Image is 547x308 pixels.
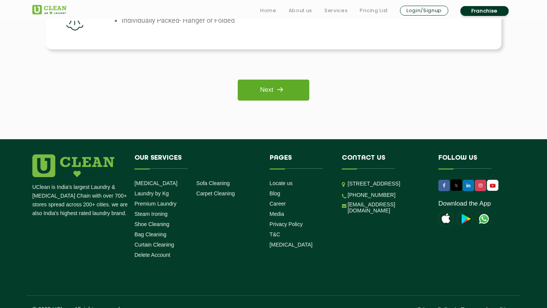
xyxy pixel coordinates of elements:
[476,211,492,226] img: UClean Laundry and Dry Cleaning
[270,190,280,196] a: Blog
[348,179,427,188] p: [STREET_ADDRESS]
[460,6,509,16] a: Franchise
[134,201,177,207] a: Premium Laundry
[134,154,258,169] h4: Our Services
[270,231,280,237] a: T&C
[457,211,473,226] img: playstoreicon.png
[273,83,287,96] img: right_icon.png
[438,211,454,226] img: apple-icon.png
[122,16,245,24] li: Individually Packed- Hanger or Folded
[360,6,388,15] a: Pricing List
[324,6,348,15] a: Services
[134,190,169,196] a: Laundry by Kg
[196,180,230,186] a: Sofa Cleaning
[348,192,395,198] a: [PHONE_NUMBER]
[238,80,309,101] a: Next
[400,6,448,16] a: Login/Signup
[270,201,286,207] a: Career
[270,154,331,169] h4: Pages
[270,221,303,227] a: Privacy Policy
[134,211,168,217] a: Steam Ironing
[32,183,129,218] p: UClean is India's largest Laundry & [MEDICAL_DATA] Chain with over 700+ stores spread across 200+...
[270,211,284,217] a: Media
[196,190,235,196] a: Carpet Cleaning
[134,221,169,227] a: Shoe Cleaning
[342,154,427,169] h4: Contact us
[289,6,312,15] a: About us
[270,180,293,186] a: Locate us
[270,242,313,248] a: [MEDICAL_DATA]
[134,180,177,186] a: [MEDICAL_DATA]
[32,154,114,177] img: logo.png
[32,5,66,14] img: UClean Laundry and Dry Cleaning
[260,6,277,15] a: Home
[134,252,170,258] a: Delete Account
[134,242,174,248] a: Curtain Cleaning
[438,154,505,169] h4: Follow us
[134,231,166,237] a: Bag Cleaning
[438,200,491,207] a: Download the App
[348,201,427,214] a: [EMAIL_ADDRESS][DOMAIN_NAME]
[488,182,498,190] img: UClean Laundry and Dry Cleaning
